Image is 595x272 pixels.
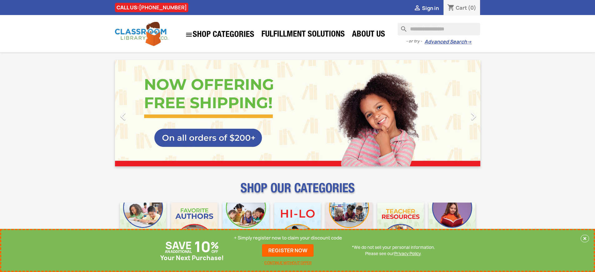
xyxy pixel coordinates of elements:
a: Advanced Search→ [424,39,472,45]
a: About Us [349,29,388,41]
i:  [115,108,131,124]
span: Cart [456,4,467,11]
img: CLC_Phonics_And_Decodables_Mobile.jpg [223,203,269,249]
p: SHOP OUR CATEGORIES [115,186,480,198]
a: [PHONE_NUMBER] [139,4,187,11]
span: - or try - [406,38,424,44]
i:  [466,108,481,124]
span: Sign in [422,5,439,12]
a: Next [425,60,480,166]
a: Fulfillment Solutions [258,29,348,41]
img: CLC_Fiction_Nonfiction_Mobile.jpg [326,203,372,249]
a: SHOP CATEGORIES [182,28,257,42]
i: shopping_cart [447,4,455,12]
i: search [398,23,405,30]
img: Classroom Library Company [115,22,168,46]
ul: Carousel container [115,60,480,166]
a:  Sign in [414,5,439,12]
img: CLC_Teacher_Resources_Mobile.jpg [377,203,424,249]
span: (0) [468,4,476,11]
i:  [185,31,193,38]
img: CLC_HiLo_Mobile.jpg [274,203,321,249]
img: CLC_Favorite_Authors_Mobile.jpg [171,203,218,249]
span: → [467,39,472,45]
img: CLC_Bulk_Mobile.jpg [120,203,166,249]
img: CLC_Dyslexia_Mobile.jpg [429,203,475,249]
div: CALL US: [115,3,188,12]
a: Previous [115,60,170,166]
i:  [414,5,421,12]
input: Search [398,23,480,35]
